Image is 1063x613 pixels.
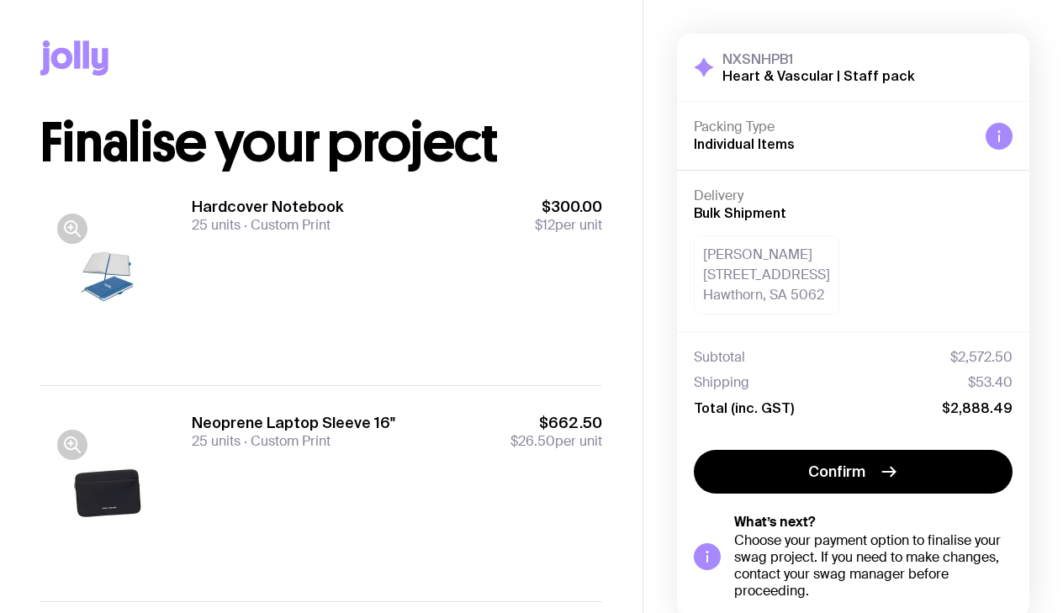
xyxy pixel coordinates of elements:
[694,235,839,314] div: [PERSON_NAME] [STREET_ADDRESS] Hawthorn, SA 5062
[535,197,602,217] span: $300.00
[694,188,1013,204] h4: Delivery
[510,433,602,450] span: per unit
[694,349,745,366] span: Subtotal
[510,413,602,433] span: $662.50
[694,119,972,135] h4: Packing Type
[192,216,241,234] span: 25 units
[535,216,555,234] span: $12
[694,205,786,220] span: Bulk Shipment
[722,67,915,84] h2: Heart & Vascular | Staff pack
[942,399,1013,416] span: $2,888.49
[734,532,1013,600] div: Choose your payment option to finalise your swag project. If you need to make changes, contact yo...
[968,374,1013,391] span: $53.40
[192,413,395,433] h3: Neoprene Laptop Sleeve 16"
[694,399,794,416] span: Total (inc. GST)
[694,374,749,391] span: Shipping
[722,50,915,67] h3: NXSNHPB1
[192,432,241,450] span: 25 units
[694,450,1013,494] button: Confirm
[241,216,331,234] span: Custom Print
[694,136,795,151] span: Individual Items
[734,514,1013,531] h5: What’s next?
[241,432,331,450] span: Custom Print
[510,432,555,450] span: $26.50
[808,462,865,482] span: Confirm
[192,197,344,217] h3: Hardcover Notebook
[40,116,602,170] h1: Finalise your project
[535,217,602,234] span: per unit
[950,349,1013,366] span: $2,572.50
